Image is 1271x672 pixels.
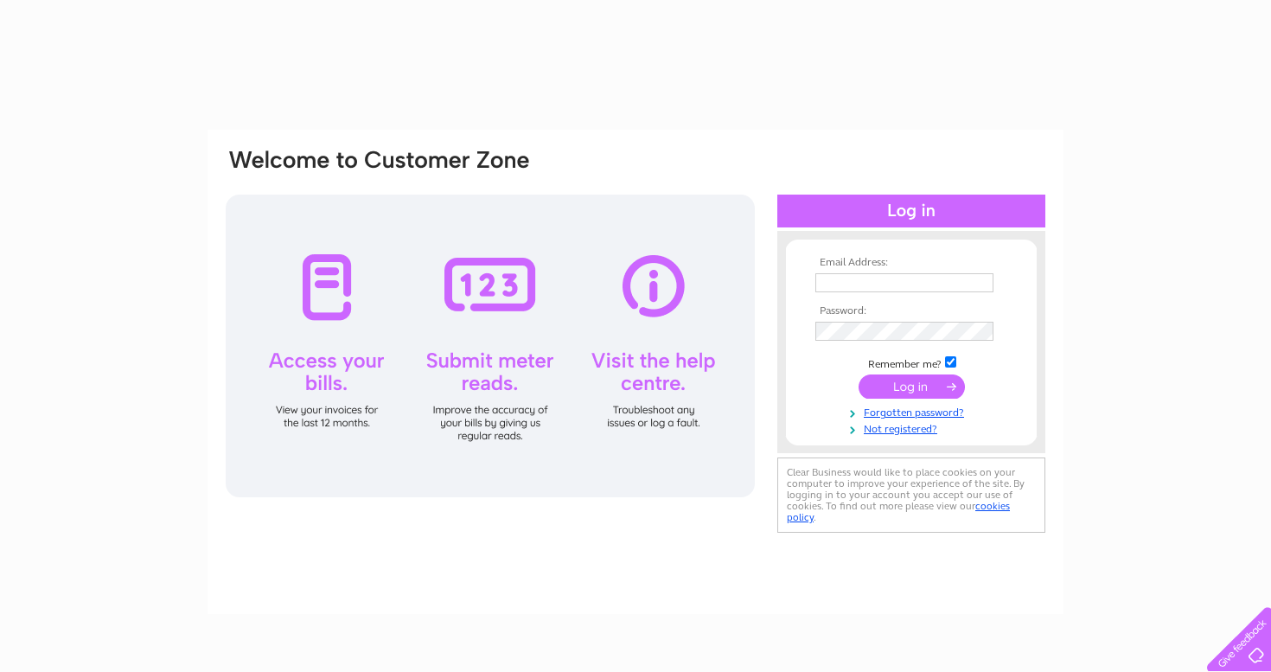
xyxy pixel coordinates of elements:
input: Submit [859,374,965,399]
th: Email Address: [811,257,1012,269]
a: cookies policy [787,500,1010,523]
a: Not registered? [815,419,1012,436]
td: Remember me? [811,354,1012,371]
th: Password: [811,305,1012,317]
a: Forgotten password? [815,403,1012,419]
div: Clear Business would like to place cookies on your computer to improve your experience of the sit... [777,458,1045,533]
